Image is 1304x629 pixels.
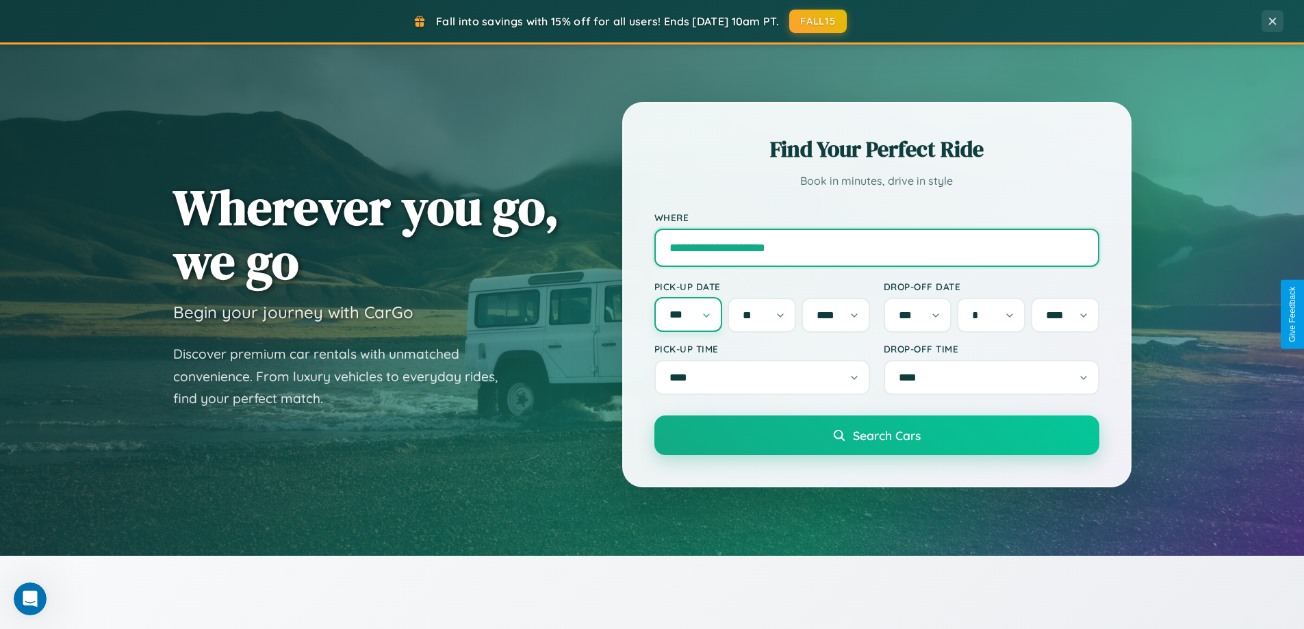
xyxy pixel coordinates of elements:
[654,281,870,292] label: Pick-up Date
[1288,287,1297,342] div: Give Feedback
[789,10,847,33] button: FALL15
[436,14,779,28] span: Fall into savings with 15% off for all users! Ends [DATE] 10am PT.
[654,134,1099,164] h2: Find Your Perfect Ride
[14,582,47,615] iframe: Intercom live chat
[884,281,1099,292] label: Drop-off Date
[173,343,515,410] p: Discover premium car rentals with unmatched convenience. From luxury vehicles to everyday rides, ...
[654,415,1099,455] button: Search Cars
[173,302,413,322] h3: Begin your journey with CarGo
[654,211,1099,223] label: Where
[884,343,1099,355] label: Drop-off Time
[173,180,559,288] h1: Wherever you go, we go
[853,428,921,443] span: Search Cars
[654,343,870,355] label: Pick-up Time
[654,171,1099,191] p: Book in minutes, drive in style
